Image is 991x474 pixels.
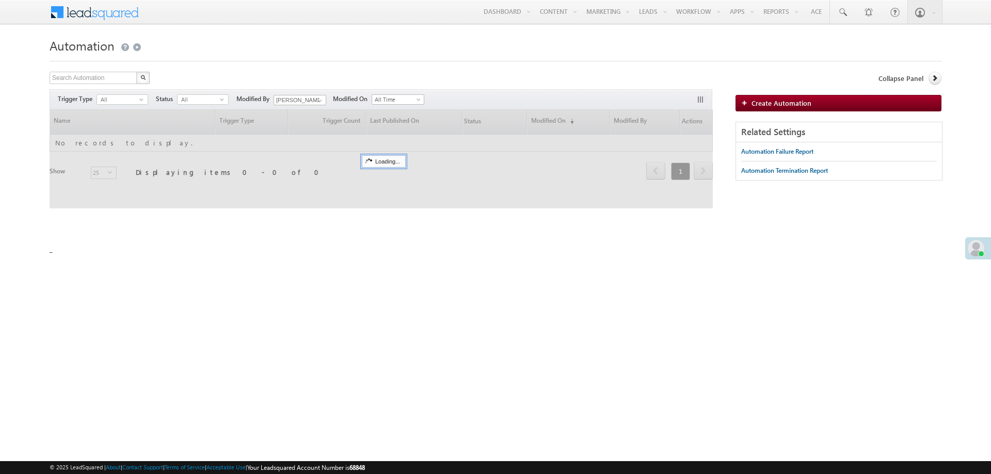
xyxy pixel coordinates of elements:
div: Related Settings [736,122,942,142]
span: Your Leadsquared Account Number is [247,464,365,471]
a: All Time [372,94,424,105]
input: Type to Search [274,95,326,105]
a: Show All Items [312,95,325,106]
a: About [106,464,121,470]
a: Automation Failure Report [741,142,813,161]
div: Loading... [362,155,406,168]
div: Automation Failure Report [741,147,813,156]
span: Trigger Type [58,94,97,104]
span: All Time [372,95,421,104]
a: Contact Support [122,464,163,470]
a: Terms of Service [165,464,205,470]
span: All [97,95,139,104]
span: All [178,95,220,104]
span: Automation [50,37,115,54]
img: Search [140,75,146,80]
div: _ [50,35,941,292]
img: add_icon.png [741,100,752,106]
a: Automation Termination Report [741,161,828,180]
a: Acceptable Use [206,464,246,470]
span: Status [156,94,177,104]
span: select [139,97,148,102]
div: Automation Termination Report [741,166,828,175]
span: Modified On [333,94,372,104]
span: © 2025 LeadSquared | | | | | [50,463,365,472]
span: 68848 [349,464,365,471]
span: select [220,97,228,102]
span: Modified By [236,94,274,104]
span: Create Automation [752,99,811,107]
span: Collapse Panel [878,74,923,83]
